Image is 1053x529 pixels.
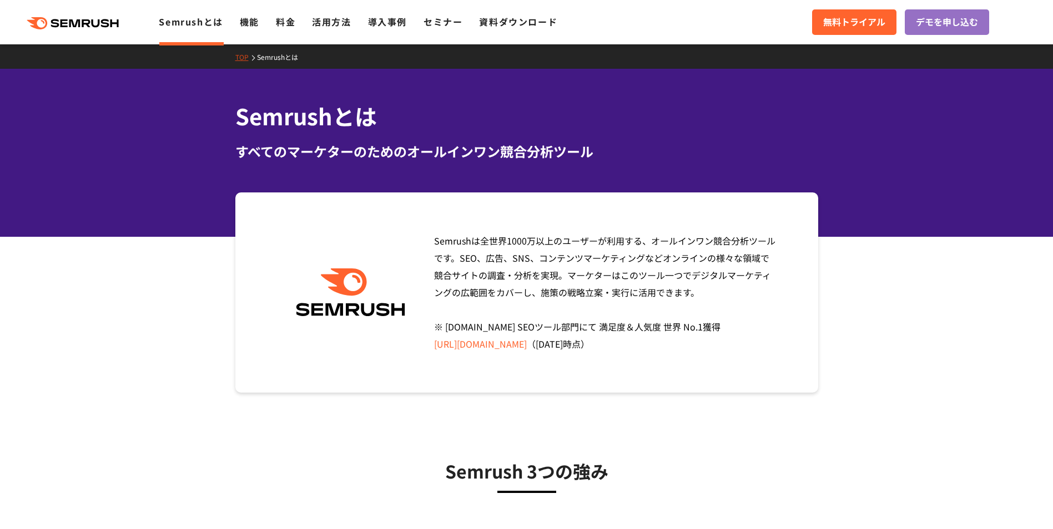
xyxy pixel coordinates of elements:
span: デモを申し込む [916,15,978,29]
a: Semrushとは [257,52,306,62]
span: 無料トライアル [823,15,885,29]
a: 機能 [240,15,259,28]
a: セミナー [424,15,462,28]
img: Semrush [290,268,411,317]
a: デモを申し込む [905,9,989,35]
div: すべてのマーケターのためのオールインワン競合分析ツール [235,141,818,161]
a: TOP [235,52,257,62]
a: 無料トライアル [812,9,896,35]
a: 活用方法 [312,15,351,28]
a: 資料ダウンロード [479,15,557,28]
a: [URL][DOMAIN_NAME] [434,337,527,350]
a: 料金 [276,15,295,28]
span: Semrushは全世界1000万以上のユーザーが利用する、オールインワン競合分析ツールです。SEO、広告、SNS、コンテンツマーケティングなどオンラインの様々な領域で競合サイトの調査・分析を実現... [434,234,775,350]
h3: Semrush 3つの強み [263,457,790,485]
a: Semrushとは [159,15,223,28]
a: 導入事例 [368,15,407,28]
h1: Semrushとは [235,100,818,133]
